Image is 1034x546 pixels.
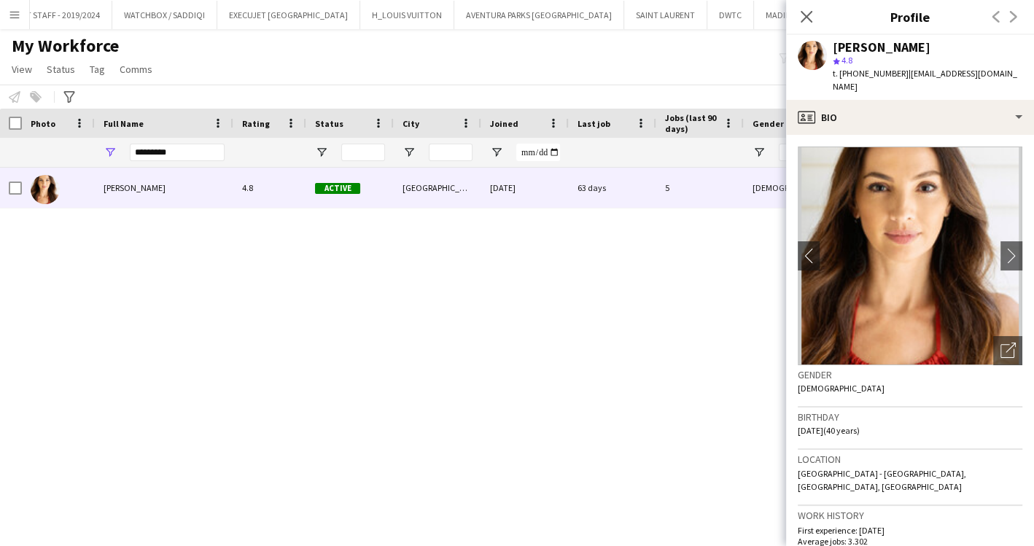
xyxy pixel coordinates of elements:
p: First experience: [DATE] [798,525,1022,536]
span: My Workforce [12,35,119,57]
button: Open Filter Menu [315,146,328,159]
button: EXECUJET [GEOGRAPHIC_DATA] [217,1,360,29]
span: | [EMAIL_ADDRESS][DOMAIN_NAME] [833,68,1017,92]
span: View [12,63,32,76]
button: DWTC [707,1,754,29]
img: Crew avatar or photo [798,147,1022,365]
div: [DATE] [481,168,569,208]
input: Status Filter Input [341,144,385,161]
a: Status [41,60,81,79]
h3: Profile [786,7,1034,26]
app-action-btn: Advanced filters [61,88,78,106]
div: 63 days [569,168,656,208]
span: [DEMOGRAPHIC_DATA] [798,383,885,394]
div: Bio [786,100,1034,135]
a: View [6,60,38,79]
button: MADINAT JUMEIRAH [754,1,853,29]
span: Photo [31,118,55,129]
div: 5 [656,168,744,208]
span: Rating [242,118,270,129]
input: Full Name Filter Input [130,144,225,161]
button: AVENTURA PARKS [GEOGRAPHIC_DATA] [454,1,624,29]
div: [DEMOGRAPHIC_DATA] [744,168,817,208]
h3: Gender [798,368,1022,381]
div: 4.8 [233,168,306,208]
button: Open Filter Menu [104,146,117,159]
span: Comms [120,63,152,76]
span: [GEOGRAPHIC_DATA] - [GEOGRAPHIC_DATA], [GEOGRAPHIC_DATA], [GEOGRAPHIC_DATA] [798,468,966,492]
span: Joined [490,118,518,129]
button: WATCHBOX / SADDIQI [112,1,217,29]
span: Active [315,183,360,194]
img: vanessa roveratti [31,175,60,204]
h3: Birthday [798,410,1022,424]
div: [GEOGRAPHIC_DATA] [394,168,481,208]
span: t. [PHONE_NUMBER] [833,68,909,79]
span: Full Name [104,118,144,129]
a: Tag [84,60,111,79]
button: Open Filter Menu [490,146,503,159]
button: H_LOUIS VUITTON [360,1,454,29]
button: Open Filter Menu [753,146,766,159]
span: Tag [90,63,105,76]
span: 4.8 [841,55,852,66]
input: Gender Filter Input [779,144,808,161]
a: Comms [114,60,158,79]
button: SAINT LAURENT [624,1,707,29]
span: Last job [578,118,610,129]
button: Open Filter Menu [403,146,416,159]
input: Joined Filter Input [516,144,560,161]
span: City [403,118,419,129]
span: Status [47,63,75,76]
span: Gender [753,118,784,129]
div: [PERSON_NAME] [833,41,930,54]
h3: Work history [798,509,1022,522]
span: Status [315,118,343,129]
span: Jobs (last 90 days) [665,112,718,134]
span: [DATE] (40 years) [798,425,860,436]
div: Open photos pop-in [993,336,1022,365]
h3: Location [798,453,1022,466]
input: City Filter Input [429,144,473,161]
span: [PERSON_NAME] [104,182,166,193]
